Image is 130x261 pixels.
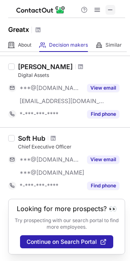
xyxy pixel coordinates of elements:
span: Continue on Search Portal [27,239,97,245]
h1: Greatx [8,25,29,34]
span: Similar [105,42,122,48]
button: Reveal Button [87,155,119,164]
span: ***@[DOMAIN_NAME] [20,84,82,92]
div: Soft Hub [18,134,45,142]
span: [EMAIL_ADDRESS][DOMAIN_NAME] [20,97,105,105]
span: ***@[DOMAIN_NAME] [20,169,84,176]
span: Decision makers [49,42,88,48]
button: Reveal Button [87,182,119,190]
span: About [18,42,31,48]
div: Digital Assets [18,72,125,79]
header: Looking for more prospects? 👀 [17,205,117,212]
span: ***@[DOMAIN_NAME] [20,156,82,163]
div: [PERSON_NAME] [18,63,73,71]
p: Try prospecting with our search portal to find more employees. [14,217,119,230]
div: Chief Executive Officer [18,143,125,151]
button: Reveal Button [87,110,119,118]
button: Reveal Button [87,84,119,92]
button: Continue on Search Portal [20,235,113,248]
img: ContactOut v5.3.10 [16,5,65,15]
